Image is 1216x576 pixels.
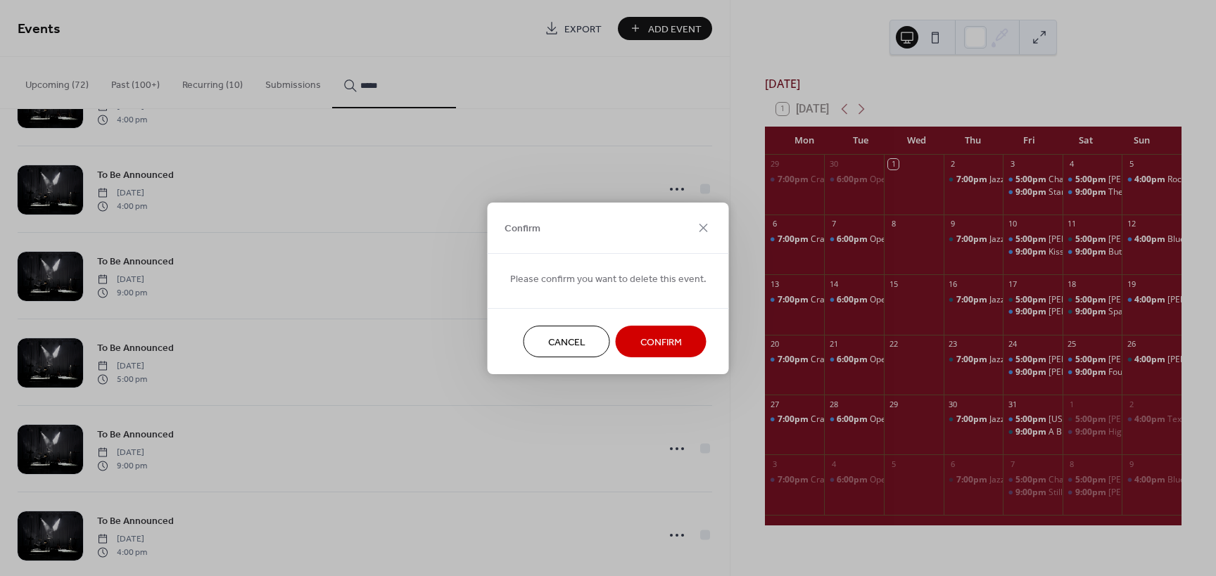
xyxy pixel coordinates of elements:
[548,335,585,350] span: Cancel
[510,271,707,286] span: Please confirm you want to delete this event.
[640,335,682,350] span: Confirm
[524,326,610,357] button: Cancel
[505,222,540,236] span: Confirm
[616,326,707,357] button: Confirm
